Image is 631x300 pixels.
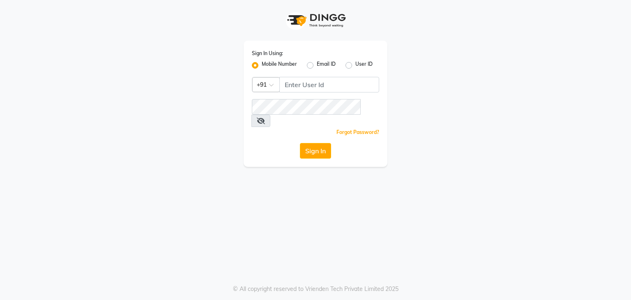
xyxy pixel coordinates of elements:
label: Mobile Number [262,60,297,70]
img: logo1.svg [283,8,348,32]
label: Sign In Using: [252,50,283,57]
input: Username [252,99,361,115]
label: User ID [355,60,373,70]
label: Email ID [317,60,336,70]
button: Sign In [300,143,331,159]
a: Forgot Password? [336,129,379,135]
input: Username [279,77,379,92]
